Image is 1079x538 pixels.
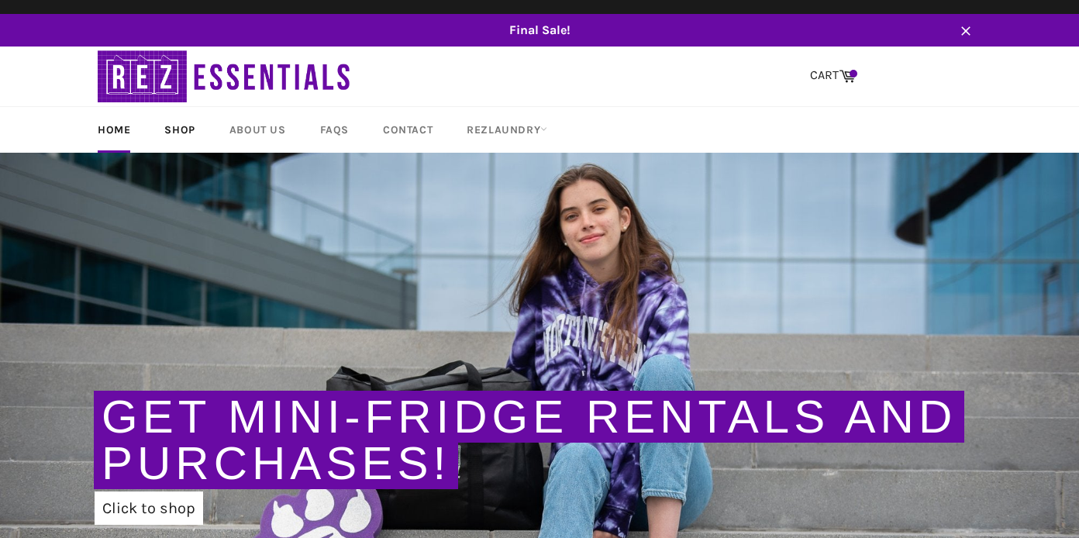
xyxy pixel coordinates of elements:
a: Shop [149,107,210,153]
a: Click to shop [95,491,203,525]
a: CART [802,60,864,92]
a: FAQs [305,107,364,153]
a: About Us [214,107,302,153]
a: RezLaundry [451,107,563,153]
a: Get Mini-Fridge Rentals and Purchases! [102,391,957,489]
a: Final Sale! [82,14,997,47]
img: RezEssentials [98,47,353,106]
a: Home [82,107,146,153]
span: Final Sale! [82,22,997,39]
a: Contact [367,107,448,153]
